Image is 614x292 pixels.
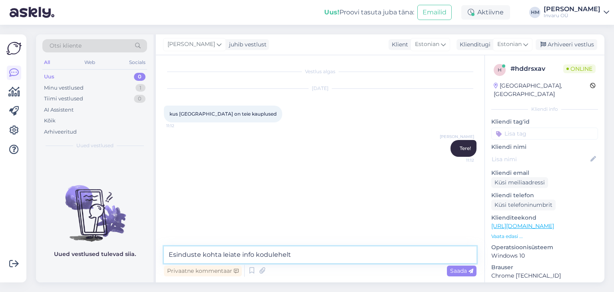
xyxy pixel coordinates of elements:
[134,95,146,103] div: 0
[44,106,74,114] div: AI Assistent
[491,128,598,140] input: Lisa tag
[491,143,598,151] p: Kliendi nimi
[324,8,339,16] b: Uus!
[544,12,600,19] div: Invaru OÜ
[492,155,589,164] input: Lisa nimi
[44,73,54,81] div: Uus
[491,243,598,252] p: Operatsioonisüsteem
[460,145,471,151] span: Tere!
[324,8,414,17] div: Proovi tasuta juba täna:
[415,40,439,49] span: Estonian
[54,250,136,258] p: Uued vestlused tulevad siia.
[510,64,563,74] div: # hddrsxav
[440,134,474,140] span: [PERSON_NAME]
[461,5,510,20] div: Aktiivne
[563,64,596,73] span: Online
[498,67,502,73] span: h
[450,267,473,274] span: Saada
[44,117,56,125] div: Kõik
[457,40,490,49] div: Klienditugi
[389,40,408,49] div: Klient
[226,40,267,49] div: juhib vestlust
[164,266,242,276] div: Privaatne kommentaar
[491,222,554,230] a: [URL][DOMAIN_NAME]
[497,40,522,49] span: Estonian
[136,84,146,92] div: 1
[417,5,452,20] button: Emailid
[536,39,597,50] div: Arhiveeri vestlus
[166,123,196,129] span: 11:12
[494,82,590,98] div: [GEOGRAPHIC_DATA], [GEOGRAPHIC_DATA]
[134,73,146,81] div: 0
[44,128,77,136] div: Arhiveeritud
[491,272,598,280] p: Chrome [TECHNICAL_ID]
[164,246,476,263] textarea: Esinduste kohta leiate info kodulehelt
[83,57,97,68] div: Web
[491,214,598,222] p: Klienditeekond
[128,57,147,68] div: Socials
[491,191,598,200] p: Kliendi telefon
[169,111,277,117] span: kus [GEOGRAPHIC_DATA] on teie kauplused
[544,6,600,12] div: [PERSON_NAME]
[491,106,598,113] div: Kliendi info
[491,263,598,272] p: Brauser
[36,171,153,243] img: No chats
[44,84,84,92] div: Minu vestlused
[491,252,598,260] p: Windows 10
[167,40,215,49] span: [PERSON_NAME]
[544,6,609,19] a: [PERSON_NAME]Invaru OÜ
[491,118,598,126] p: Kliendi tag'id
[491,169,598,177] p: Kliendi email
[44,95,83,103] div: Tiimi vestlused
[164,85,476,92] div: [DATE]
[444,157,474,163] span: 11:12
[529,7,540,18] div: HM
[50,42,82,50] span: Otsi kliente
[491,177,548,188] div: Küsi meiliaadressi
[76,142,114,149] span: Uued vestlused
[491,233,598,240] p: Vaata edasi ...
[491,200,556,210] div: Küsi telefoninumbrit
[42,57,52,68] div: All
[6,41,22,56] img: Askly Logo
[164,68,476,75] div: Vestlus algas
